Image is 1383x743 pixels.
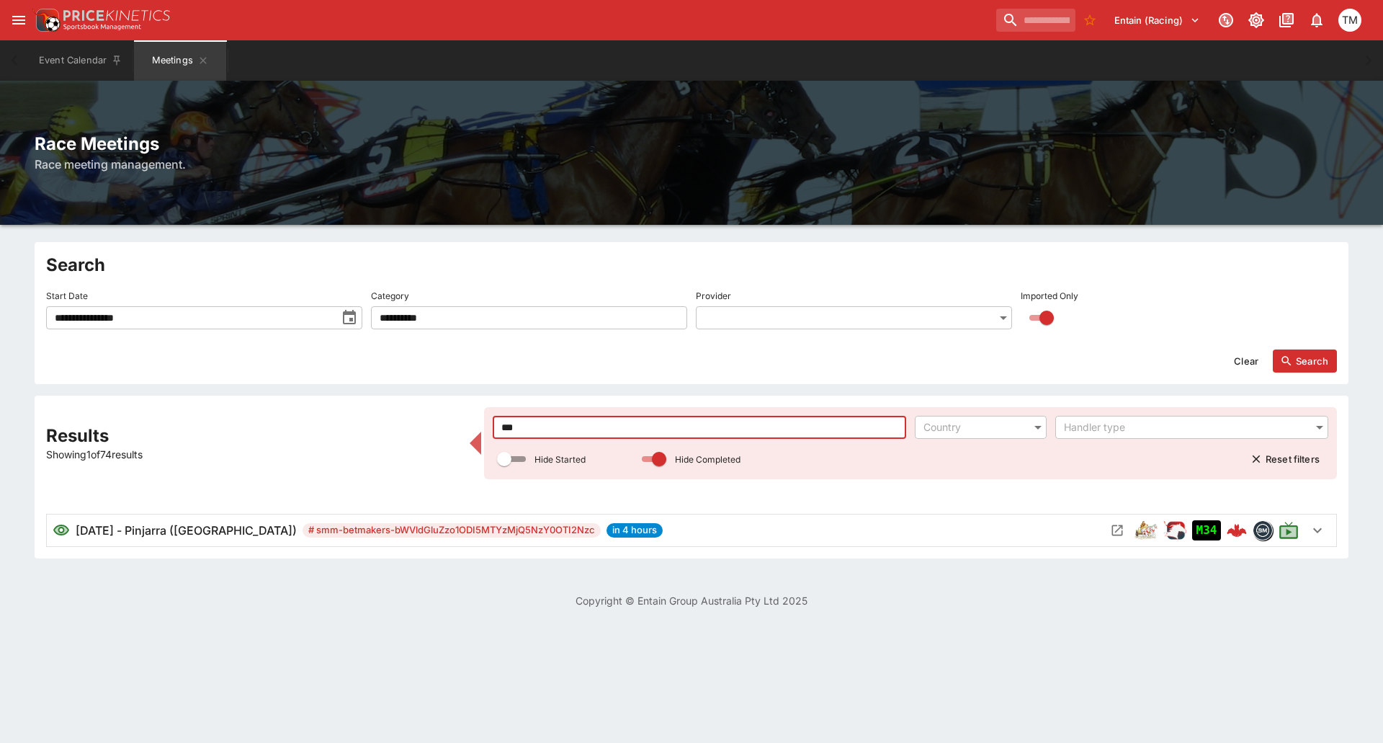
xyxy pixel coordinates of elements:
button: open drawer [6,7,32,33]
button: Search [1273,350,1337,373]
p: Provider [696,290,731,302]
img: harness_racing.png [1134,519,1158,542]
img: betmakers.png [1253,521,1272,540]
p: Category [371,290,409,302]
h2: Search [46,254,1337,276]
div: harness_racing [1134,519,1158,542]
button: Connected to PK [1213,7,1239,33]
p: Imported Only [1021,290,1078,302]
img: PriceKinetics [63,10,170,21]
button: No Bookmarks [1078,9,1101,32]
button: Tristan Matheson [1334,4,1366,36]
div: Handler type [1064,420,1305,435]
p: Hide Started [534,453,586,466]
img: Sportsbook Management [63,24,141,30]
button: Toggle light/dark mode [1243,7,1269,33]
img: racing.png [1163,519,1186,542]
img: logo-cerberus--red.svg [1227,520,1247,540]
svg: Visible [53,522,70,539]
h6: [DATE] - Pinjarra ([GEOGRAPHIC_DATA]) [76,522,297,539]
span: # smm-betmakers-bWVldGluZzo1ODI5MTYzMjQ5NzY0OTI2Nzc [303,523,601,538]
input: search [996,9,1075,32]
button: Select Tenant [1106,9,1209,32]
button: Reset filters [1243,448,1328,471]
button: Notifications [1304,7,1330,33]
div: betmakers [1253,520,1273,540]
div: ParallelRacing Handler [1163,519,1186,542]
svg: Live [1279,520,1299,540]
button: Documentation [1274,7,1299,33]
p: Start Date [46,290,88,302]
p: Showing 1 of 74 results [46,447,461,462]
h2: Results [46,424,461,447]
div: Imported to Jetbet as OPEN [1192,520,1221,540]
button: Clear [1225,350,1267,373]
img: PriceKinetics Logo [32,6,61,35]
h2: Race Meetings [35,133,1348,155]
button: Event Calendar [30,40,131,81]
div: Country [923,420,1024,435]
p: Hide Completed [675,453,740,466]
button: Open Meeting [1106,519,1129,542]
div: Tristan Matheson [1338,9,1361,32]
span: in 4 hours [607,523,663,538]
button: Meetings [134,40,226,81]
h6: Race meeting management. [35,156,1348,173]
button: toggle date time picker [336,305,362,331]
